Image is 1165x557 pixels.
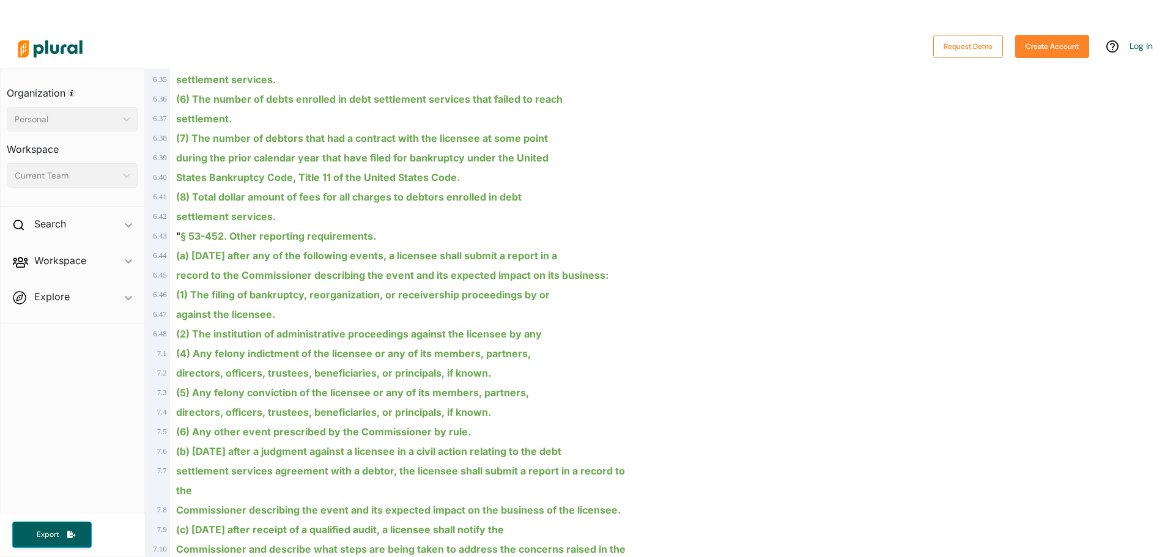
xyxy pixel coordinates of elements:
span: 6 . 45 [153,271,166,279]
span: 7 . 1 [157,349,167,358]
ins: (b) [DATE] after a judgment against a licensee in a civil action relating to the debt [176,445,561,457]
span: 6 . 35 [153,75,166,84]
ins: (2) The institution of administrative proceedings against the licensee by any [176,328,542,340]
ins: (a) [DATE] after any of the following events, a licensee shall submit a report in a [176,249,557,262]
span: 6 . 37 [153,114,166,123]
span: 7 . 3 [157,388,167,397]
span: 6 . 46 [153,290,166,299]
a: Request Demo [933,39,1003,52]
ins: during the prior calendar year that have filed for bankruptcy under the United [176,152,549,164]
button: Export [12,522,92,548]
span: 7 . 10 [153,545,166,553]
ins: settlement services agreement with a debtor, the licensee shall submit a report in a record to the [176,465,625,496]
span: 6 . 42 [153,212,166,221]
div: Personal [15,113,118,126]
ins: settlement services. [176,210,276,223]
ins: (8) Total dollar amount of fees for all charges to debtors enrolled in debt [176,191,522,203]
span: 6 . 39 [153,153,166,162]
ins: (5) Any felony conviction of the licensee or any of its members, partners, [176,386,529,399]
span: 6 . 44 [153,251,166,260]
ins: § 53-452. Other reporting requirements. [180,230,376,242]
span: 6 . 41 [153,193,166,201]
span: 6 . 43 [153,232,166,240]
ins: (7) The number of debtors that had a contract with the licensee at some point [176,132,548,144]
ins: (4) Any felony indictment of the licensee or any of its members, partners, [176,347,531,360]
ins: (1) The filing of bankruptcy, reorganization, or receivership proceedings by or [176,289,550,301]
ins: against the licensee. [176,308,275,320]
a: Create Account [1015,39,1089,52]
ins: settlement. [176,113,232,125]
span: Export [28,529,67,540]
h3: Organization [7,75,138,102]
iframe: Intercom live chat [1123,515,1153,545]
ins: States Bankruptcy Code, Title 11 of the United States Code. [176,171,460,183]
ins: (6) The number of debts enrolled in debt settlement services that failed to reach [176,93,563,105]
ins: settlement services. [176,73,276,86]
span: 7 . 4 [157,408,167,416]
a: Log In [1130,40,1153,51]
span: 6 . 38 [153,134,166,142]
ins: directors, officers, trustees, beneficiaries, or principals, if known. [176,367,491,379]
button: Request Demo [933,35,1003,58]
span: 7 . 7 [157,467,167,475]
ins: (c) [DATE] after receipt of a qualified audit, a licensee shall notify the [176,523,504,536]
span: 7 . 9 [157,525,167,534]
span: 7 . 8 [157,506,167,514]
span: 7 . 6 [157,447,167,456]
span: 6 . 40 [153,173,166,182]
div: Current Team [15,169,118,182]
h2: Search [34,217,66,231]
div: Tooltip anchor [66,87,77,98]
span: " [176,230,376,242]
h3: Workspace [7,131,138,158]
span: 6 . 47 [153,310,166,319]
button: Create Account [1015,35,1089,58]
span: 7 . 5 [157,427,167,436]
ins: directors, officers, trustees, beneficiaries, or principals, if known. [176,406,491,418]
span: 6 . 36 [153,95,166,103]
span: 6 . 48 [153,330,166,338]
ins: record to the Commissioner describing the event and its expected impact on its business: [176,269,608,281]
span: 7 . 2 [157,369,167,377]
ins: (6) Any other event prescribed by the Commissioner by rule. [176,426,471,438]
img: Logo for Plural [7,28,93,70]
ins: Commissioner describing the event and its expected impact on the business of the licensee. [176,504,621,516]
